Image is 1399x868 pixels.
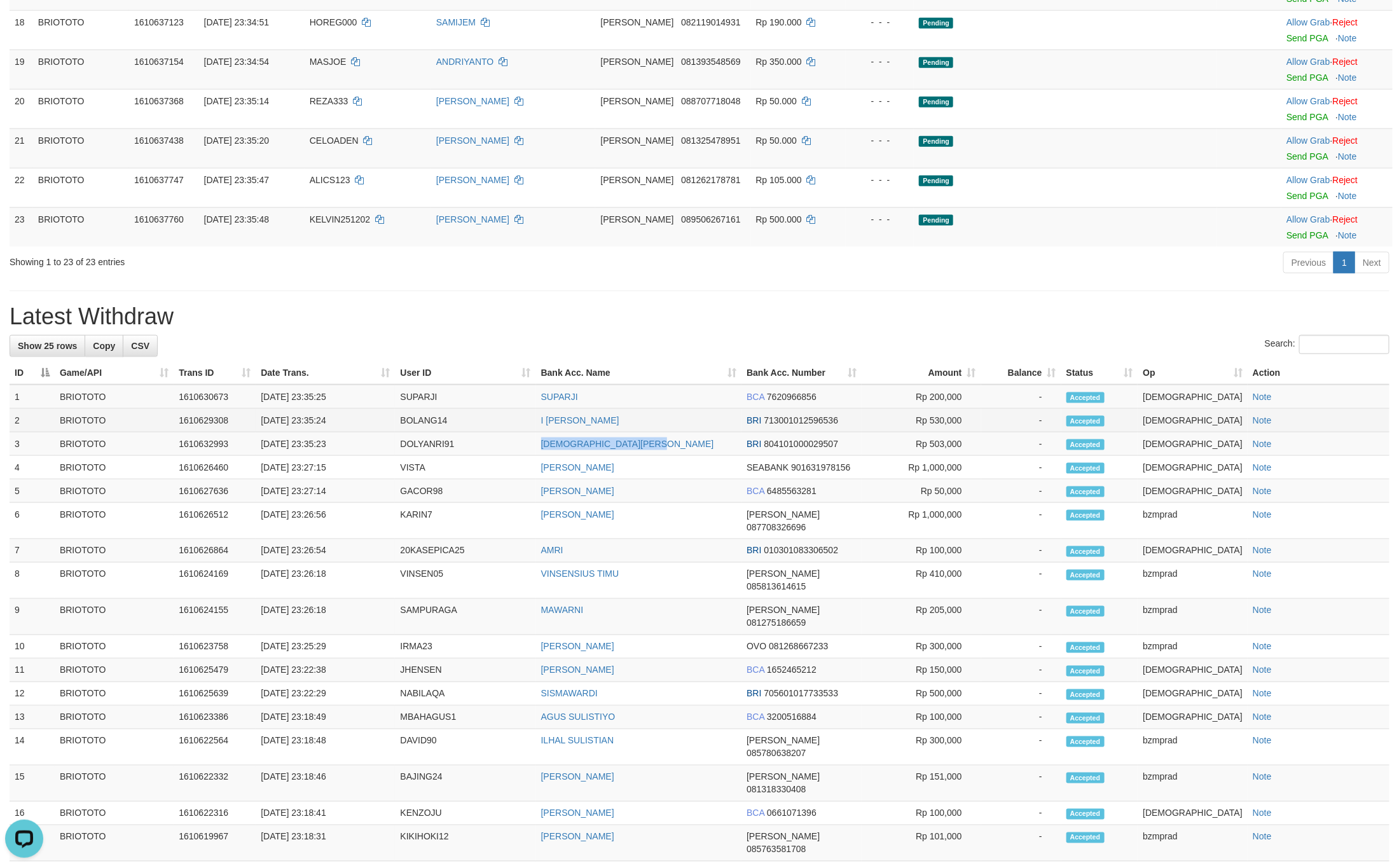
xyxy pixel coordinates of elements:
td: DOLYANRI91 [395,432,535,456]
td: BRIOTOTO [33,128,129,168]
td: [DATE] 23:26:18 [256,563,395,599]
td: [DATE] 23:35:23 [256,432,395,456]
td: 10 [10,635,55,659]
td: [DATE] 23:22:38 [256,659,395,682]
td: 9 [10,599,55,635]
td: BRIOTOTO [55,456,174,479]
span: OVO [747,642,766,652]
span: BCA [747,665,764,675]
span: Copy 087708326696 to clipboard [747,522,806,532]
a: Note [1253,689,1272,699]
a: [PERSON_NAME] [436,135,509,146]
a: Allow Grab [1286,214,1330,224]
span: BRI [747,689,761,699]
span: Accepted [1066,570,1105,581]
span: Copy 901631978156 to clipboard [791,462,850,472]
td: [DATE] 23:26:18 [256,599,395,635]
span: Copy 082119014931 to clipboard [681,17,740,27]
td: 6 [10,503,55,539]
a: Note [1253,439,1272,449]
span: [PERSON_NAME] [747,509,820,520]
td: - [981,385,1061,409]
a: [PERSON_NAME] [541,642,614,652]
td: bzmprad [1138,563,1248,599]
span: Copy 081275186659 to clipboard [747,618,806,628]
span: Rp 50.000 [756,96,797,106]
td: - [981,456,1061,479]
td: GACOR98 [395,479,535,503]
td: 21 [10,128,33,168]
td: 19 [10,50,33,89]
a: Note [1253,665,1272,675]
td: 1610630673 [174,385,256,409]
td: 1610625479 [174,659,256,682]
span: Pending [919,57,953,68]
a: Next [1354,252,1389,273]
a: Allow Grab [1286,175,1330,185]
td: 1610624169 [174,563,256,599]
td: - [981,503,1061,539]
td: [DATE] 23:27:15 [256,456,395,479]
a: Note [1253,462,1272,472]
span: 1610637438 [134,135,184,146]
span: Rp 105.000 [756,175,802,185]
td: 1610623386 [174,706,256,729]
th: Action [1248,361,1389,385]
td: - [981,479,1061,503]
span: Rp 190.000 [756,17,802,27]
td: [DEMOGRAPHIC_DATA] [1138,682,1248,706]
span: Pending [919,18,953,29]
a: SUPARJI [541,392,578,402]
span: Accepted [1066,416,1105,427]
a: Note [1338,191,1357,201]
td: MBAHAGUS1 [395,706,535,729]
span: · [1286,214,1332,224]
span: [PERSON_NAME] [747,569,820,579]
a: Show 25 rows [10,335,85,357]
td: Rp 503,000 [862,432,981,456]
td: [DATE] 23:22:29 [256,682,395,706]
a: Note [1253,509,1272,520]
a: AGUS SULISTIYO [541,712,616,722]
a: Note [1253,642,1272,652]
th: Balance: activate to sort column ascending [981,361,1061,385]
span: BRI [747,439,761,449]
td: 11 [10,659,55,682]
td: bzmprad [1138,599,1248,635]
span: [DATE] 23:34:51 [204,17,269,27]
span: Accepted [1066,439,1105,450]
td: BRIOTOTO [55,539,174,563]
span: [PERSON_NAME] [600,135,673,146]
td: 20KASEPICA25 [395,539,535,563]
div: Showing 1 to 23 of 23 entries [10,251,574,268]
td: · [1281,50,1393,89]
span: [DATE] 23:35:14 [204,96,269,106]
td: Rp 410,000 [862,563,981,599]
td: - [981,432,1061,456]
td: Rp 530,000 [862,409,981,432]
span: Rp 350.000 [756,57,802,67]
span: Accepted [1066,689,1105,700]
span: 1610637747 [134,175,184,185]
td: [DATE] 23:27:14 [256,479,395,503]
span: [DATE] 23:35:47 [204,175,269,185]
td: 7 [10,539,55,563]
span: Accepted [1066,642,1105,653]
span: Show 25 rows [18,341,77,351]
td: BRIOTOTO [33,168,129,207]
span: [DATE] 23:35:48 [204,214,269,224]
span: Pending [919,136,953,147]
a: [PERSON_NAME] [541,832,614,842]
a: Send PGA [1286,151,1328,162]
td: 3 [10,432,55,456]
td: BRIOTOTO [55,659,174,682]
td: BRIOTOTO [55,479,174,503]
td: [DEMOGRAPHIC_DATA] [1138,479,1248,503]
td: Rp 100,000 [862,539,981,563]
span: Copy 081325478951 to clipboard [681,135,740,146]
td: [DATE] 23:35:24 [256,409,395,432]
td: · [1281,128,1393,168]
td: 20 [10,89,33,128]
div: - - - [851,16,909,29]
span: Copy 089506267161 to clipboard [681,214,740,224]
